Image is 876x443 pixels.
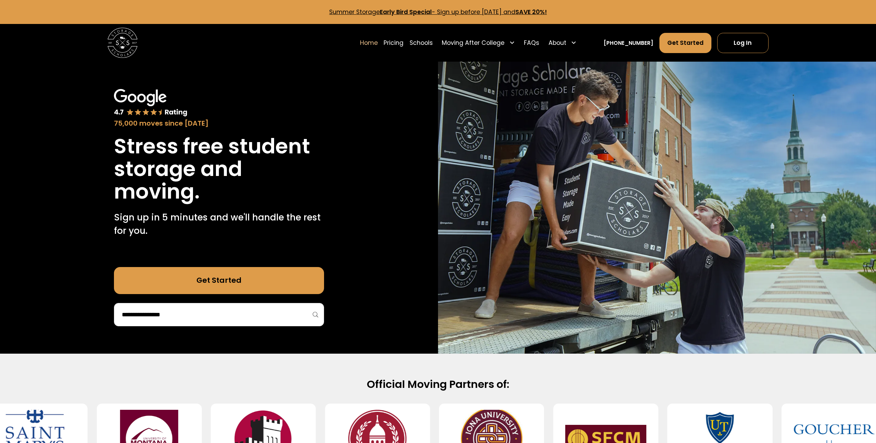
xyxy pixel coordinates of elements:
h2: Official Moving Partners of: [198,378,678,391]
a: Log In [717,33,768,53]
img: Storage Scholars makes moving and storage easy. [438,62,876,354]
img: Storage Scholars main logo [107,28,138,58]
strong: Early Bird Special [380,8,432,16]
a: FAQs [524,32,539,53]
a: [PHONE_NUMBER] [604,39,653,47]
a: Pricing [384,32,403,53]
h1: Stress free student storage and moving. [114,135,324,203]
a: Get Started [114,267,324,294]
a: Get Started [659,33,711,53]
a: Summer StorageEarly Bird Special- Sign up before [DATE] andSAVE 20%! [329,8,547,16]
div: 75,000 moves since [DATE] [114,118,324,129]
div: Moving After College [442,38,504,47]
div: Moving After College [439,32,518,53]
a: Schools [410,32,433,53]
img: Google 4.7 star rating [114,89,188,117]
strong: SAVE 20%! [515,8,547,16]
div: About [545,32,580,53]
div: About [549,38,566,47]
p: Sign up in 5 minutes and we'll handle the rest for you. [114,211,324,238]
a: Home [360,32,378,53]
